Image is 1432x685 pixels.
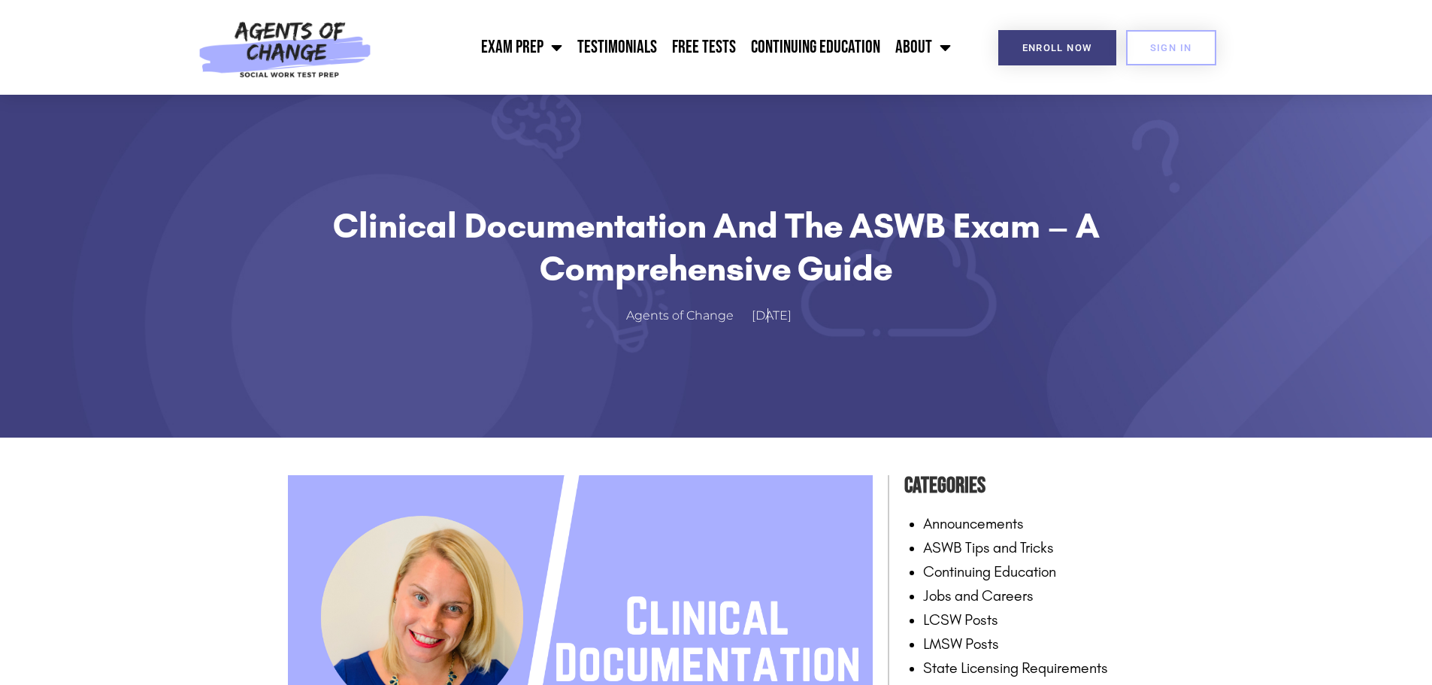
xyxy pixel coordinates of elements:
a: Agents of Change [626,305,749,327]
h1: Clinical Documentation and the ASWB Exam – A Comprehensive Guide [325,205,1107,289]
a: Testimonials [570,29,665,66]
a: Free Tests [665,29,743,66]
time: [DATE] [752,308,792,323]
a: Continuing Education [743,29,888,66]
a: Announcements [923,514,1024,532]
span: SIGN IN [1150,43,1192,53]
a: State Licensing Requirements [923,659,1108,677]
a: LMSW Posts [923,635,999,653]
a: About [888,29,958,66]
a: ASWB Tips and Tricks [923,538,1054,556]
h4: Categories [904,468,1145,504]
a: LCSW Posts [923,611,998,629]
a: Continuing Education [923,562,1056,580]
a: Enroll Now [998,30,1116,65]
a: Exam Prep [474,29,570,66]
span: Enroll Now [1022,43,1092,53]
nav: Menu [380,29,958,66]
a: SIGN IN [1126,30,1216,65]
a: Jobs and Careers [923,586,1034,605]
span: Agents of Change [626,305,734,327]
a: [DATE] [752,305,807,327]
